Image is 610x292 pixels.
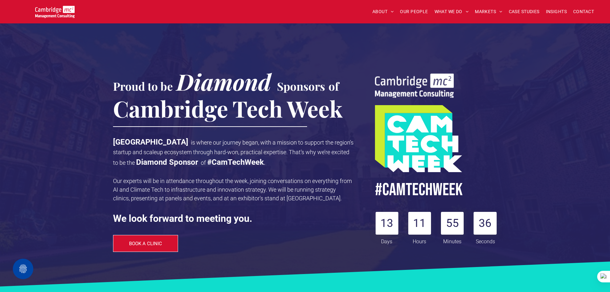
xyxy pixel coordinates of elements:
[506,7,543,17] a: CASE STUDIES
[136,158,198,167] strong: Diamond Sponsor
[207,158,264,167] strong: #CamTechWeek
[408,212,431,235] div: 11
[369,7,397,17] a: ABOUT
[113,235,178,252] a: BOOK A CLINIC
[570,7,597,17] a: CONTACT
[375,105,462,172] img: A turquoise and lime green geometric graphic with the words CAM TECH WEEK in bold white letters s...
[543,7,570,17] a: INSIGHTS
[277,79,325,94] span: Sponsors
[472,7,505,17] a: MARKETS
[176,66,271,96] span: Diamond
[375,179,463,201] span: #CamTECHWEEK
[376,212,398,235] div: 13
[264,159,265,166] span: .
[474,212,496,235] div: 36
[35,6,75,18] img: Go to Homepage
[113,213,252,224] strong: We look forward to meeting you.
[113,79,173,94] span: Proud to be
[329,79,339,94] span: of
[113,93,343,123] span: Cambridge Tech Week
[113,138,188,146] strong: [GEOGRAPHIC_DATA]
[35,7,75,13] a: Your Business Transformed | Cambridge Management Consulting
[375,73,454,98] img: sustainability
[408,235,431,246] div: Hours
[129,241,162,246] span: BOOK A CLINIC
[397,7,431,17] a: OUR PEOPLE
[441,235,464,246] div: Minutes
[113,178,352,202] span: Our experts will be in attendance throughout the week, joining conversations on everything from A...
[201,159,206,166] span: of
[113,139,354,166] span: is where our journey began, with a mission to support the region’s startup and scaleup ecosystem ...
[441,212,464,235] div: 55
[474,235,497,246] div: Seconds
[376,235,398,246] div: Days
[431,7,472,17] a: WHAT WE DO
